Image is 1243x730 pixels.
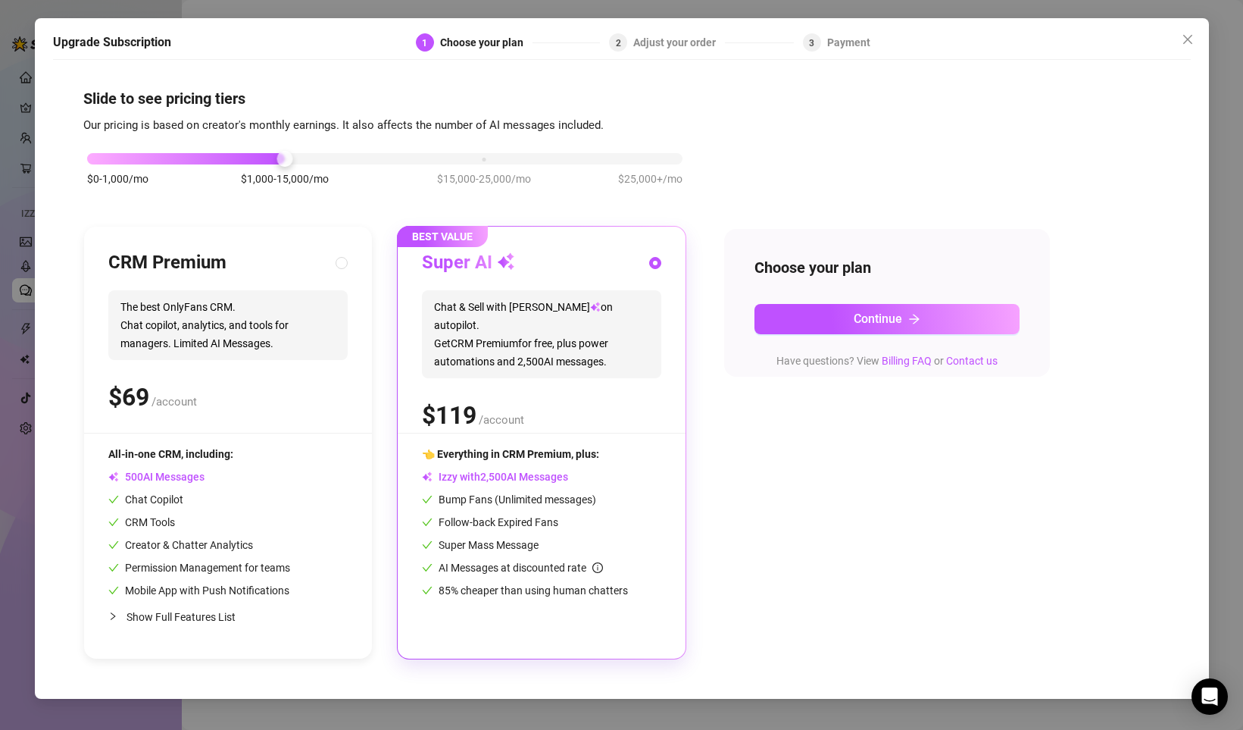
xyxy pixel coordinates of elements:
[108,584,289,597] span: Mobile App with Push Notifications
[108,494,119,505] span: check
[422,584,628,597] span: 85% cheaper than using human chatters
[946,355,998,367] a: Contact us
[108,471,205,483] span: AI Messages
[108,383,149,412] span: $
[1182,33,1194,45] span: close
[108,290,348,360] span: The best OnlyFans CRM. Chat copilot, analytics, and tools for managers. Limited AI Messages.
[108,448,233,460] span: All-in-one CRM, including:
[616,38,621,49] span: 2
[592,562,603,573] span: info-circle
[439,562,603,574] span: AI Messages at discounted rate
[422,401,476,430] span: $
[422,585,433,596] span: check
[422,517,433,528] span: check
[83,118,604,132] span: Our pricing is based on creator's monthly earnings. It also affects the number of AI messages inc...
[1176,33,1200,45] span: Close
[108,540,119,550] span: check
[479,413,524,427] span: /account
[440,33,532,52] div: Choose your plan
[422,38,427,49] span: 1
[854,312,902,326] span: Continue
[108,516,175,528] span: CRM Tools
[618,171,682,187] span: $25,000+/mo
[108,612,117,621] span: collapsed
[437,171,531,187] span: $15,000-25,000/mo
[397,226,488,247] span: BEST VALUE
[754,304,1020,334] button: Continuearrow-right
[241,171,329,187] span: $1,000-15,000/mo
[422,471,568,483] span: Izzy with AI Messages
[151,395,197,409] span: /account
[53,33,171,52] h5: Upgrade Subscription
[1191,678,1228,715] div: Open Intercom Messenger
[126,611,236,623] span: Show Full Features List
[422,493,596,506] span: Bump Fans (Unlimited messages)
[108,585,119,596] span: check
[422,290,661,378] span: Chat & Sell with [PERSON_NAME] on autopilot. Get CRM Premium for free, plus power automations and...
[108,539,253,551] span: Creator & Chatter Analytics
[108,562,290,574] span: Permission Management for teams
[422,539,539,551] span: Super Mass Message
[108,517,119,528] span: check
[633,33,725,52] div: Adjust your order
[908,313,920,325] span: arrow-right
[422,448,599,460] span: 👈 Everything in CRM Premium, plus:
[809,38,814,49] span: 3
[83,88,1160,109] h4: Slide to see pricing tiers
[882,355,932,367] a: Billing FAQ
[108,562,119,573] span: check
[827,33,870,52] div: Payment
[754,257,1020,278] h4: Choose your plan
[422,562,433,573] span: check
[87,171,148,187] span: $0-1,000/mo
[108,251,226,275] h3: CRM Premium
[776,355,998,367] span: Have questions? View or
[422,494,433,505] span: check
[1176,27,1200,52] button: Close
[422,540,433,550] span: check
[422,516,558,528] span: Follow-back Expired Fans
[108,599,348,634] div: Show Full Features List
[422,251,515,275] h3: Super AI
[108,493,183,506] span: Chat Copilot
